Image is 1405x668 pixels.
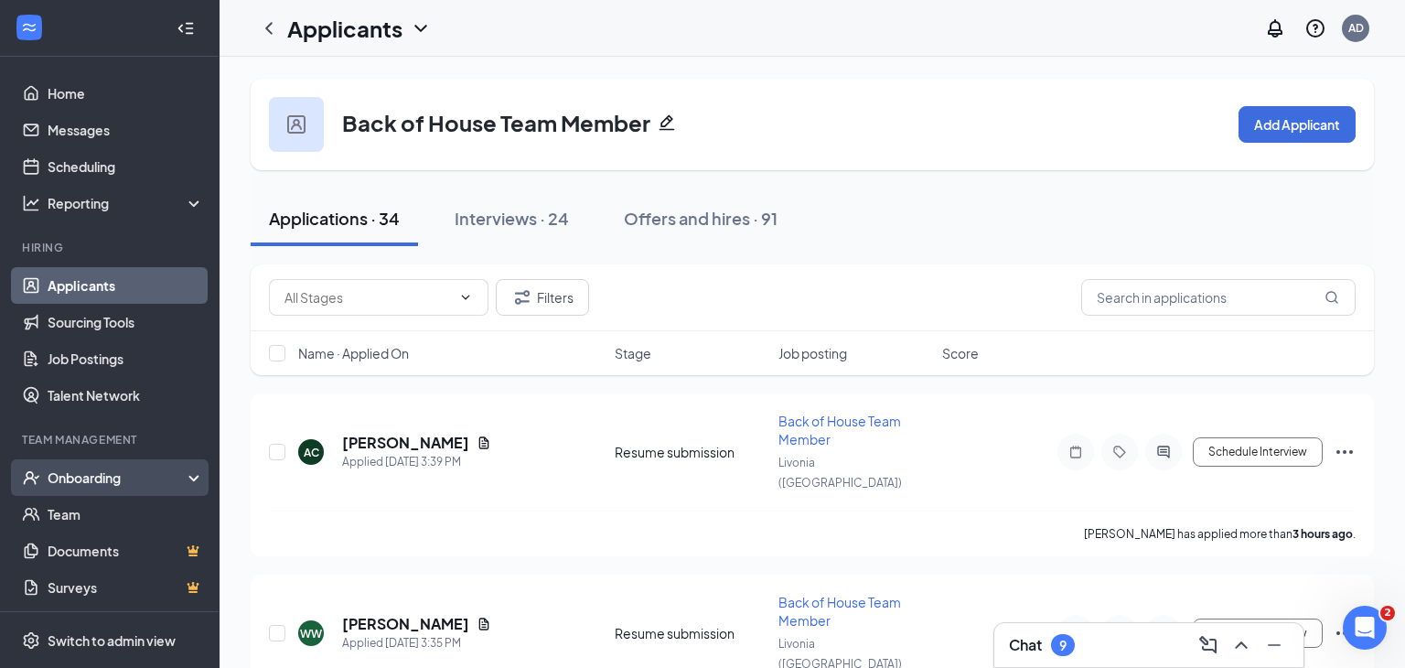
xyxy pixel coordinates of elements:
svg: Settings [22,631,40,650]
span: Livonia ([GEOGRAPHIC_DATA]) [778,456,902,490]
a: Applicants [48,267,204,304]
h3: Chat [1009,635,1042,655]
svg: QuestionInfo [1304,17,1326,39]
svg: MagnifyingGlass [1325,290,1339,305]
div: Onboarding [48,469,188,487]
h5: [PERSON_NAME] [342,614,469,634]
div: Applications · 34 [269,207,400,230]
svg: ChevronUp [1230,634,1252,656]
span: 2 [1380,606,1395,620]
div: Switch to admin view [48,631,176,650]
svg: Document [477,436,491,450]
div: Resume submission [615,624,767,642]
button: ComposeMessage [1194,630,1223,660]
div: AC [304,445,319,460]
svg: WorkstreamLogo [20,18,38,37]
a: Messages [48,112,204,148]
h3: Back of House Team Member [342,107,650,138]
span: Job posting [778,344,847,362]
svg: Notifications [1264,17,1286,39]
a: Job Postings [48,340,204,377]
svg: Ellipses [1334,441,1356,463]
svg: UserCheck [22,469,40,487]
svg: ChevronDown [410,17,432,39]
a: Home [48,75,204,112]
button: Add Applicant [1239,106,1356,143]
button: Schedule Interview [1193,619,1323,648]
h5: [PERSON_NAME] [342,433,469,453]
span: Score [942,344,979,362]
a: Scheduling [48,148,204,185]
svg: Document [477,617,491,631]
a: DocumentsCrown [48,533,204,569]
input: All Stages [284,287,451,307]
a: Talent Network [48,377,204,414]
div: Team Management [22,432,200,447]
div: Offers and hires · 91 [624,207,778,230]
svg: Ellipses [1334,622,1356,644]
img: user icon [287,115,306,134]
a: Team [48,496,204,533]
div: Applied [DATE] 3:35 PM [342,634,491,652]
button: Schedule Interview [1193,437,1323,467]
iframe: Intercom live chat [1343,606,1387,650]
div: Hiring [22,240,200,255]
span: Stage [615,344,651,362]
svg: ActiveChat [1153,445,1174,459]
div: Resume submission [615,443,767,461]
h1: Applicants [287,13,402,44]
div: 9 [1059,638,1067,653]
div: Interviews · 24 [455,207,569,230]
svg: Note [1065,445,1087,459]
svg: Analysis [22,194,40,212]
input: Search in applications [1081,279,1356,316]
b: 3 hours ago [1292,527,1353,541]
div: WW [300,626,322,641]
svg: ComposeMessage [1197,634,1219,656]
button: ChevronUp [1227,630,1256,660]
button: Filter Filters [496,279,589,316]
svg: Filter [511,286,533,308]
a: Sourcing Tools [48,304,204,340]
div: Reporting [48,194,205,212]
svg: ChevronDown [458,290,473,305]
a: SurveysCrown [48,569,204,606]
button: Minimize [1260,630,1289,660]
svg: Collapse [177,19,195,38]
svg: Pencil [658,113,676,132]
div: AD [1348,20,1364,36]
span: Back of House Team Member [778,413,901,447]
svg: Minimize [1263,634,1285,656]
div: Applied [DATE] 3:39 PM [342,453,491,471]
p: [PERSON_NAME] has applied more than . [1084,526,1356,542]
svg: Tag [1109,445,1131,459]
span: Name · Applied On [298,344,409,362]
svg: ChevronLeft [258,17,280,39]
span: Back of House Team Member [778,594,901,629]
